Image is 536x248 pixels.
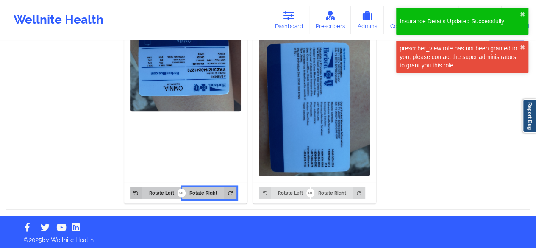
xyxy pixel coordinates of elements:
[400,44,520,70] div: prescriber_view role has not been granted to you, please contact the super administrators to gran...
[259,28,370,176] img: Anna Sanders
[400,17,520,25] div: Insurance Details Updated Successfully
[130,187,181,199] button: Rotate Left
[309,6,351,34] a: Prescribers
[384,6,419,34] a: Coaches
[522,99,536,133] a: Report Bug
[351,6,384,34] a: Admins
[520,44,525,51] button: close
[18,230,518,244] p: © 2025 by Wellnite Health
[259,187,310,199] button: Rotate Left
[311,187,365,199] button: Rotate Right
[182,187,236,199] button: Rotate Right
[269,6,309,34] a: Dashboard
[130,28,241,111] img: Anna Sanders
[520,11,525,18] button: close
